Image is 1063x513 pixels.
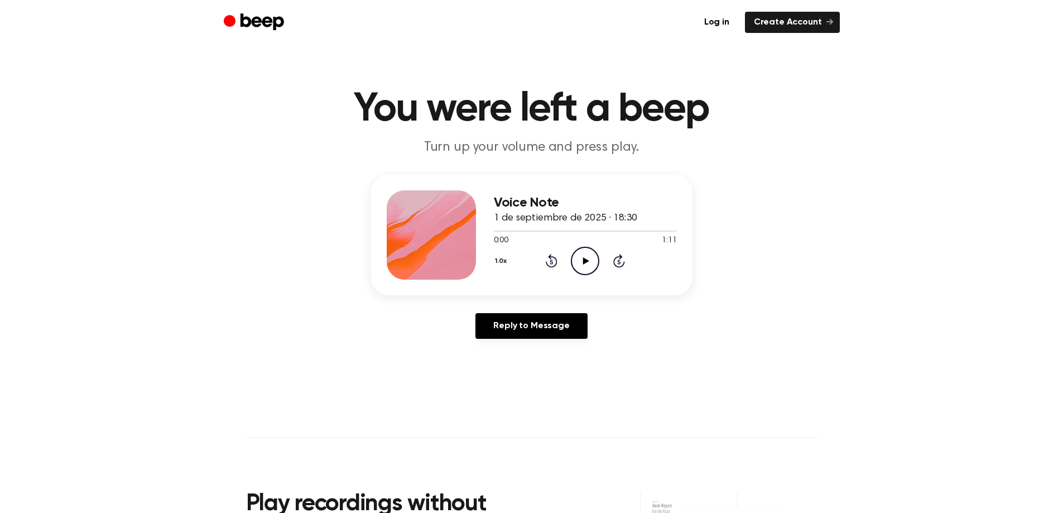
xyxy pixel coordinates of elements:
a: Log in [695,12,738,33]
button: 1.0x [494,252,511,271]
h1: You were left a beep [246,89,817,130]
span: 1:11 [662,235,676,247]
span: 1 de septiembre de 2025 · 18:30 [494,213,637,223]
a: Beep [224,12,287,33]
h3: Voice Note [494,195,677,210]
p: Turn up your volume and press play. [318,138,746,157]
span: 0:00 [494,235,508,247]
a: Create Account [745,12,840,33]
a: Reply to Message [475,313,587,339]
